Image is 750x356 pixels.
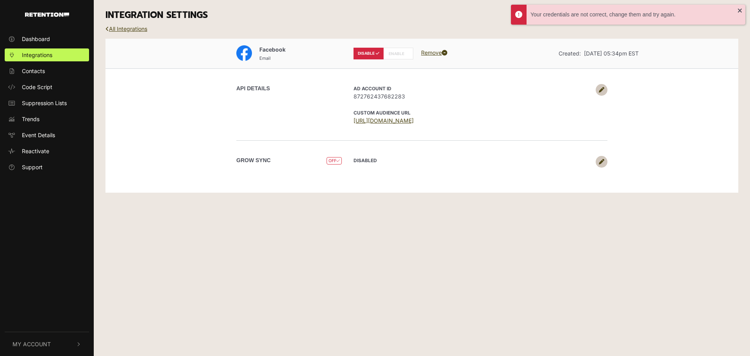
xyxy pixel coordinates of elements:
[259,46,286,53] span: Facebook
[559,50,581,57] span: Created:
[259,55,271,61] small: Email
[22,67,45,75] span: Contacts
[383,48,413,59] label: ENABLE
[5,48,89,61] a: Integrations
[22,51,52,59] span: Integrations
[5,161,89,174] a: Support
[25,13,69,17] img: Retention.com
[105,25,147,32] a: All Integrations
[530,11,737,19] div: Your credentials are not correct, change them and try again.
[5,81,89,93] a: Code Script
[354,48,384,59] label: DISABLE
[5,113,89,125] a: Trends
[421,49,447,56] a: Remove
[354,117,414,124] a: [URL][DOMAIN_NAME]
[22,131,55,139] span: Event Details
[236,84,270,93] label: API DETAILS
[236,156,271,165] label: Grow Sync
[22,163,43,171] span: Support
[5,332,89,356] button: My Account
[354,110,411,116] strong: CUSTOM AUDIENCE URL
[5,129,89,141] a: Event Details
[22,35,50,43] span: Dashboard
[354,92,592,100] span: 872762437682283
[354,157,377,163] strong: DISABLED
[5,64,89,77] a: Contacts
[12,340,51,348] span: My Account
[22,99,67,107] span: Suppression Lists
[105,10,738,21] h3: INTEGRATION SETTINGS
[22,83,52,91] span: Code Script
[5,145,89,157] a: Reactivate
[584,50,639,57] span: [DATE] 05:34pm EST
[327,157,342,165] span: OFF
[22,147,49,155] span: Reactivate
[5,97,89,109] a: Suppression Lists
[236,45,252,61] img: Facebook
[5,32,89,45] a: Dashboard
[354,86,391,91] strong: AD Account ID
[22,115,39,123] span: Trends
